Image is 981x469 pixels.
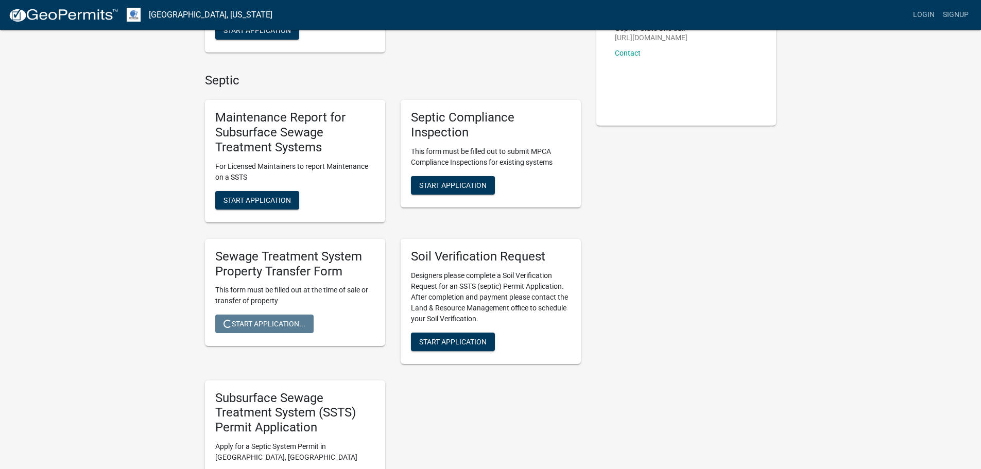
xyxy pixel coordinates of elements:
span: Start Application [419,337,487,345]
p: For Licensed Maintainers to report Maintenance on a SSTS [215,161,375,183]
a: Login [909,5,939,25]
h5: Maintenance Report for Subsurface Sewage Treatment Systems [215,110,375,154]
h5: Subsurface Sewage Treatment System (SSTS) Permit Application [215,391,375,435]
button: Start Application [215,191,299,210]
button: Start Application... [215,315,314,333]
h5: Septic Compliance Inspection [411,110,571,140]
span: Start Application [223,26,291,34]
p: Apply for a Septic System Permit in [GEOGRAPHIC_DATA], [GEOGRAPHIC_DATA] [215,441,375,463]
img: Otter Tail County, Minnesota [127,8,141,22]
p: This form must be filled out at the time of sale or transfer of property [215,285,375,306]
span: Start Application... [223,320,305,328]
span: Start Application [419,181,487,189]
a: Signup [939,5,973,25]
p: Designers please complete a Soil Verification Request for an SSTS (septic) Permit Application. Af... [411,270,571,324]
button: Start Application [411,176,495,195]
p: [URL][DOMAIN_NAME] [615,34,687,41]
p: This form must be filled out to submit MPCA Compliance Inspections for existing systems [411,146,571,168]
span: Start Application [223,196,291,204]
h5: Sewage Treatment System Property Transfer Form [215,249,375,279]
h4: Septic [205,73,581,88]
button: Start Application [215,21,299,40]
h5: Soil Verification Request [411,249,571,264]
a: Contact [615,49,641,57]
a: [GEOGRAPHIC_DATA], [US_STATE] [149,6,272,24]
button: Start Application [411,333,495,351]
p: Gopher State One Call [615,25,687,32]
